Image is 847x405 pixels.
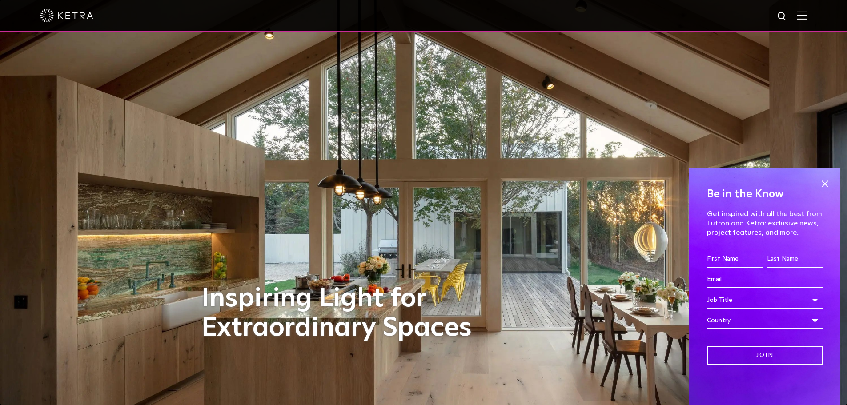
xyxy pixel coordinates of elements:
img: Hamburger%20Nav.svg [797,11,807,20]
input: First Name [707,251,763,268]
img: search icon [777,11,788,22]
input: Join [707,346,823,365]
p: Get inspired with all the best from Lutron and Ketra: exclusive news, project features, and more. [707,209,823,237]
img: ketra-logo-2019-white [40,9,93,22]
input: Last Name [767,251,823,268]
div: Country [707,312,823,329]
h4: Be in the Know [707,186,823,203]
h1: Inspiring Light for Extraordinary Spaces [201,284,490,343]
div: Job Title [707,292,823,309]
input: Email [707,271,823,288]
